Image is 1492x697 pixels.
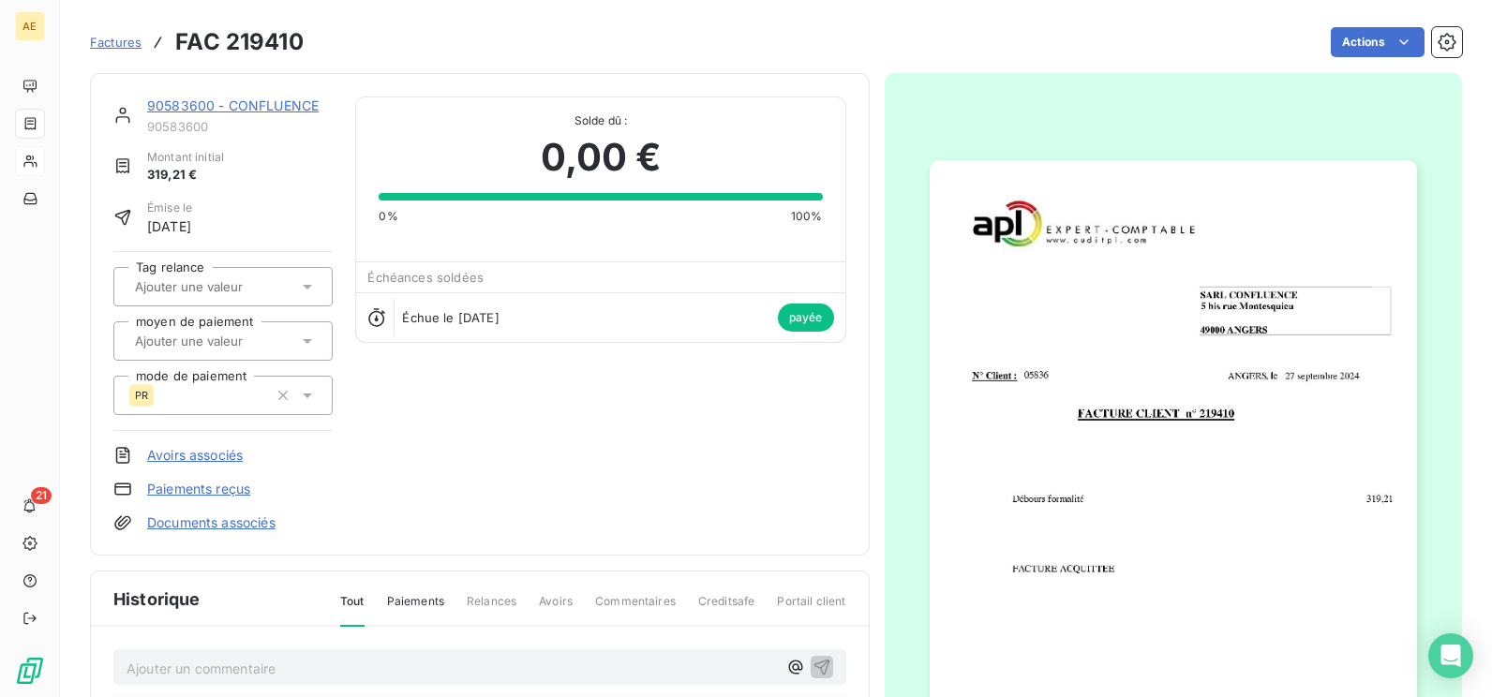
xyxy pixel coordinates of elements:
span: Factures [90,35,142,50]
span: 21 [31,487,52,504]
span: Montant initial [147,149,224,166]
span: [DATE] [147,216,192,236]
span: Paiements [387,593,444,625]
h3: FAC 219410 [175,25,304,59]
div: AE [15,11,45,41]
span: 0,00 € [541,129,662,185]
a: Paiements reçus [147,480,250,498]
div: Open Intercom Messenger [1428,633,1473,678]
span: payée [778,304,834,332]
span: Tout [340,593,365,627]
span: 0% [379,208,397,225]
a: Avoirs associés [147,446,243,465]
span: Échéances soldées [367,270,484,285]
span: 100% [791,208,823,225]
span: 319,21 € [147,166,224,185]
input: Ajouter une valeur [133,333,321,349]
button: Actions [1331,27,1425,57]
span: 90583600 [147,119,333,134]
a: Factures [90,33,142,52]
span: Relances [467,593,516,625]
span: Commentaires [595,593,676,625]
span: Solde dû : [379,112,822,129]
input: Ajouter une valeur [133,278,321,295]
span: Échue le [DATE] [402,310,499,325]
a: Documents associés [147,513,276,532]
span: PR [135,390,148,401]
span: Portail client [777,593,845,625]
img: Logo LeanPay [15,656,45,686]
span: Historique [113,586,201,612]
span: Émise le [147,200,192,216]
a: 90583600 - CONFLUENCE [147,97,319,113]
span: Creditsafe [698,593,755,625]
span: Avoirs [539,593,573,625]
